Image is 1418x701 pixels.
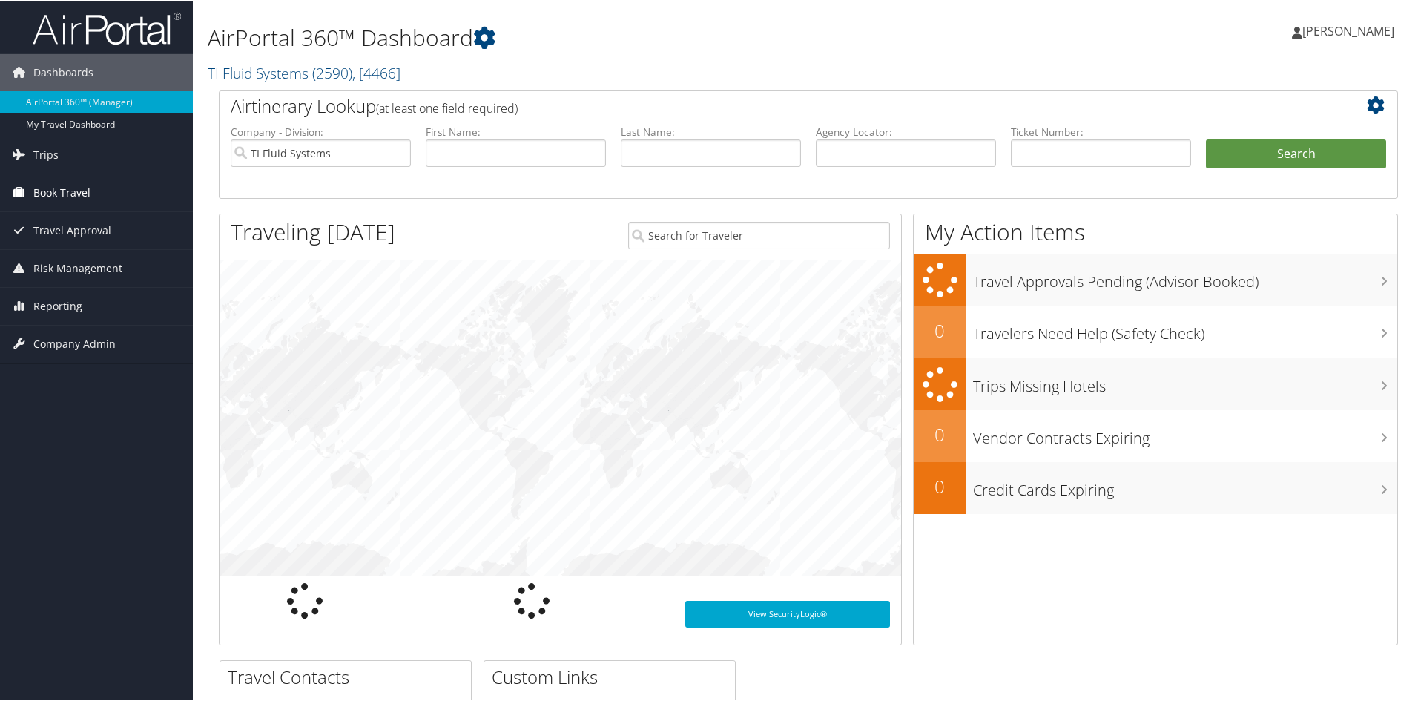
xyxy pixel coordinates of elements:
span: [PERSON_NAME] [1302,22,1394,38]
button: Search [1206,138,1386,168]
a: [PERSON_NAME] [1292,7,1409,52]
h3: Travelers Need Help (Safety Check) [973,315,1397,343]
h2: Custom Links [492,663,735,688]
h1: My Action Items [914,215,1397,246]
a: Travel Approvals Pending (Advisor Booked) [914,252,1397,305]
h3: Vendor Contracts Expiring [973,419,1397,447]
span: Dashboards [33,53,93,90]
h2: 0 [914,421,966,446]
label: Company - Division: [231,123,411,138]
img: airportal-logo.png [33,10,181,45]
span: ( 2590 ) [312,62,352,82]
span: Reporting [33,286,82,323]
h2: 0 [914,473,966,498]
h3: Travel Approvals Pending (Advisor Booked) [973,263,1397,291]
span: Book Travel [33,173,90,210]
a: 0Credit Cards Expiring [914,461,1397,513]
h3: Credit Cards Expiring [973,471,1397,499]
span: Risk Management [33,249,122,286]
span: (at least one field required) [376,99,518,115]
a: TI Fluid Systems [208,62,400,82]
h2: Airtinerary Lookup [231,92,1288,117]
span: Company Admin [33,324,116,361]
h1: AirPortal 360™ Dashboard [208,21,1009,52]
h1: Traveling [DATE] [231,215,395,246]
label: Last Name: [621,123,801,138]
a: View SecurityLogic® [685,599,890,626]
a: 0Travelers Need Help (Safety Check) [914,305,1397,357]
h3: Trips Missing Hotels [973,367,1397,395]
input: Search for Traveler [628,220,890,248]
label: Ticket Number: [1011,123,1191,138]
a: 0Vendor Contracts Expiring [914,409,1397,461]
label: Agency Locator: [816,123,996,138]
span: Travel Approval [33,211,111,248]
span: , [ 4466 ] [352,62,400,82]
h2: Travel Contacts [228,663,471,688]
label: First Name: [426,123,606,138]
h2: 0 [914,317,966,342]
span: Trips [33,135,59,172]
a: Trips Missing Hotels [914,357,1397,409]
